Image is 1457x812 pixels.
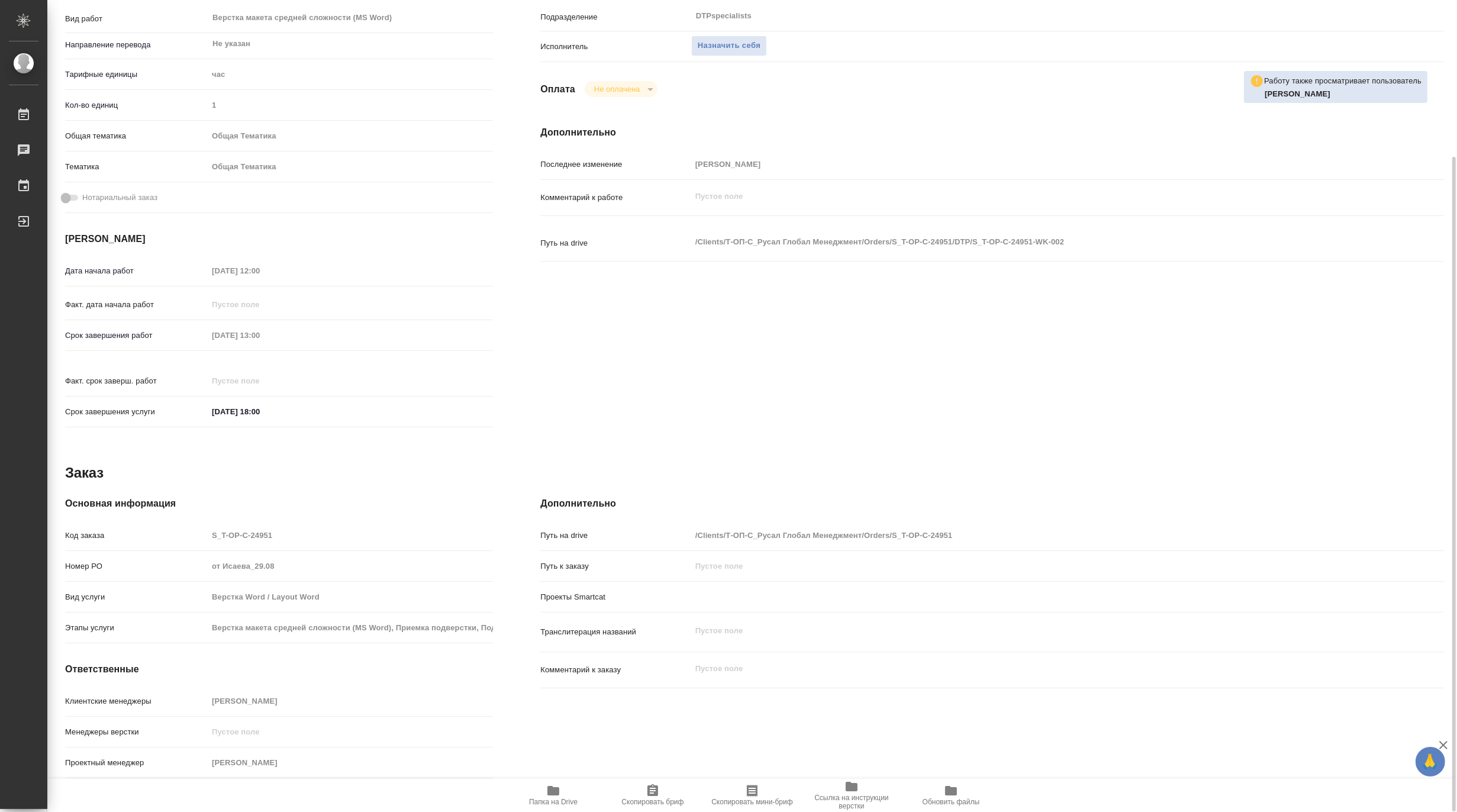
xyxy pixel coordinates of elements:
p: Исполнитель [540,41,691,53]
input: Пустое поле [208,558,493,575]
button: Скопировать бриф [603,779,702,812]
span: Нотариальный заказ [82,192,157,204]
p: Срок завершения услуги [65,406,208,418]
div: час [208,65,493,85]
p: Дата начала работ [65,265,208,277]
input: Пустое поле [208,723,493,740]
p: Факт. дата начала работ [65,299,208,311]
p: Этапы услуги [65,622,208,634]
b: [PERSON_NAME] [1265,89,1330,98]
p: Транслитерация названий [540,626,691,638]
p: Срок завершения работ [65,330,208,341]
p: Факт. срок заверш. работ [65,375,208,387]
input: Пустое поле [208,296,311,313]
button: Обновить файлы [901,779,1001,812]
p: Тарифные единицы [65,69,208,80]
p: Тематика [65,161,208,173]
p: Работу также просматривает пользователь [1264,75,1421,87]
p: Менеджеры верстки [65,726,208,738]
input: Пустое поле [208,588,493,605]
p: Код заказа [65,530,208,542]
input: Пустое поле [208,96,493,114]
p: Последнее изменение [540,159,691,170]
p: Номер РО [65,560,208,572]
span: Скопировать мини-бриф [711,798,792,806]
input: Пустое поле [208,619,493,636]
div: Общая Тематика [208,157,493,177]
span: 🙏 [1420,749,1440,774]
input: ✎ Введи что-нибудь [208,403,311,420]
p: Проекты Smartcat [540,591,691,603]
span: Обновить файлы [923,798,980,806]
button: Папка на Drive [504,779,603,812]
input: Пустое поле [208,262,311,279]
h2: Заказ [65,463,104,482]
h4: Дополнительно [540,497,1444,511]
p: Путь к заказу [540,560,691,572]
button: Скопировать мини-бриф [702,779,802,812]
p: Вид работ [65,13,208,25]
p: Проектный менеджер [65,757,208,769]
input: Пустое поле [208,692,493,710]
p: Савченко Дмитрий [1265,88,1421,100]
h4: Ответственные [65,662,493,676]
button: Назначить себя [691,36,767,56]
div: Общая Тематика [208,126,493,146]
input: Пустое поле [691,558,1369,575]
h4: Оплата [540,82,575,96]
input: Пустое поле [691,156,1369,173]
p: Общая тематика [65,130,208,142]
span: Ссылка на инструкции верстки [809,794,894,810]
textarea: /Clients/Т-ОП-С_Русал Глобал Менеджмент/Orders/S_T-OP-C-24951/DTP/S_T-OP-C-24951-WK-002 [691,232,1369,252]
p: Вид услуги [65,591,208,603]
input: Пустое поле [208,327,311,344]
p: Комментарий к заказу [540,664,691,676]
button: 🙏 [1416,747,1445,776]
p: Подразделение [540,11,691,23]
p: Кол-во единиц [65,99,208,111]
button: Ссылка на инструкции верстки [802,779,901,812]
h4: [PERSON_NAME] [65,232,493,246]
p: Направление перевода [65,39,208,51]
h4: Дополнительно [540,125,1444,140]
input: Пустое поле [208,372,311,389]
span: Назначить себя [698,39,760,53]
span: Папка на Drive [529,798,578,806]
button: Не оплачена [591,84,643,94]
p: Путь на drive [540,237,691,249]
p: Клиентские менеджеры [65,695,208,707]
p: Комментарий к работе [540,192,691,204]
h4: Основная информация [65,497,493,511]
div: Не оплачена [585,81,657,97]
p: Путь на drive [540,530,691,542]
span: Скопировать бриф [621,798,684,806]
input: Пустое поле [691,527,1369,544]
input: Пустое поле [208,527,493,544]
input: Пустое поле [208,754,493,771]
